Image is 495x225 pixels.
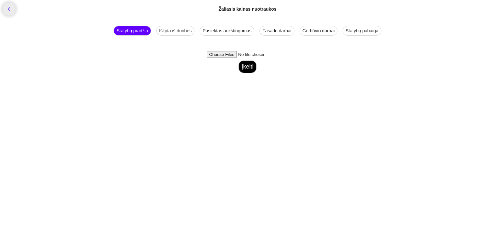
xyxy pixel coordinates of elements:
[3,3,16,16] a: chevron_left
[114,26,151,36] div: Statybų pradžia
[343,26,381,36] div: Statybų pabaiga
[5,5,13,13] i: chevron_left
[156,26,194,36] div: Išlipta iš duobės
[200,26,254,36] div: Pasiektas aukštingumas
[300,26,338,36] div: Gerbūvio darbai
[219,6,277,12] div: Žaliasis kalnas nuotraukos
[238,60,256,73] button: Įkelti
[259,26,294,36] div: Fasado darbai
